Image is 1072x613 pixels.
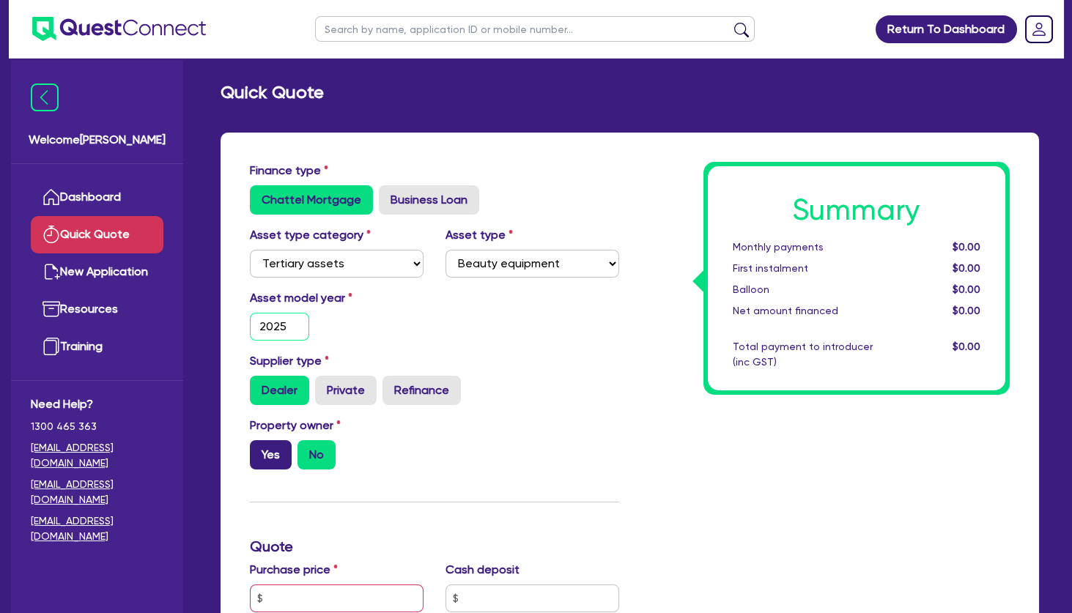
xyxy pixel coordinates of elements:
[722,339,902,370] div: Total payment to introducer (inc GST)
[379,185,479,215] label: Business Loan
[31,83,59,111] img: icon-menu-close
[31,179,163,216] a: Dashboard
[250,417,341,434] label: Property owner
[31,328,163,365] a: Training
[29,131,166,149] span: Welcome [PERSON_NAME]
[250,440,292,469] label: Yes
[446,226,513,244] label: Asset type
[382,376,461,405] label: Refinance
[31,513,163,544] a: [EMAIL_ADDRESS][DOMAIN_NAME]
[250,185,373,215] label: Chattel Mortgage
[42,263,60,281] img: new-application
[722,282,902,297] div: Balloon
[250,226,371,244] label: Asset type category
[250,561,338,579] label: Purchase price
[953,341,980,352] span: $0.00
[297,440,336,469] label: No
[722,239,902,255] div: Monthly payments
[31,253,163,291] a: New Application
[42,338,60,355] img: training
[446,561,520,579] label: Cash deposit
[250,352,329,370] label: Supplier type
[42,226,60,243] img: quick-quote
[733,193,981,228] h1: Summary
[876,15,1017,43] a: Return To Dashboard
[31,216,163,253] a: Quick Quote
[31,395,163,413] span: Need Help?
[250,538,619,555] h3: Quote
[42,300,60,318] img: resources
[221,82,324,103] h2: Quick Quote
[32,17,206,41] img: quest-connect-logo-blue
[250,376,309,405] label: Dealer
[722,261,902,276] div: First instalment
[1020,10,1058,48] a: Dropdown toggle
[31,419,163,434] span: 1300 465 363
[953,262,980,274] span: $0.00
[31,440,163,471] a: [EMAIL_ADDRESS][DOMAIN_NAME]
[315,16,755,42] input: Search by name, application ID or mobile number...
[315,376,377,405] label: Private
[953,305,980,316] span: $0.00
[953,283,980,295] span: $0.00
[239,289,435,307] label: Asset model year
[722,303,902,319] div: Net amount financed
[31,477,163,508] a: [EMAIL_ADDRESS][DOMAIN_NAME]
[953,241,980,253] span: $0.00
[250,162,328,179] label: Finance type
[31,291,163,328] a: Resources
